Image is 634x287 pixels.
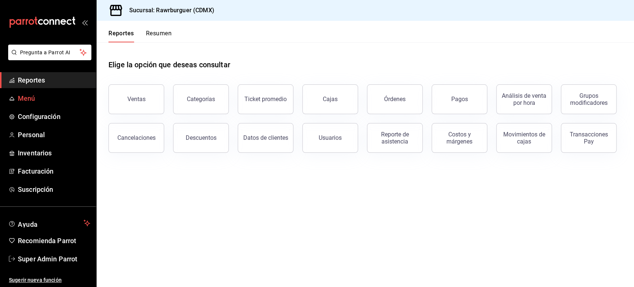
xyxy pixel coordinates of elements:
button: Grupos modificadores [561,84,617,114]
div: navigation tabs [108,30,172,42]
span: Suscripción [18,184,90,194]
div: Análisis de venta por hora [501,92,547,106]
div: Transacciones Pay [566,131,612,145]
button: Descuentos [173,123,229,153]
a: Pregunta a Parrot AI [5,54,91,62]
div: Ventas [127,96,146,103]
span: Ayuda [18,219,81,228]
button: Pagos [432,84,487,114]
button: Reportes [108,30,134,42]
div: Grupos modificadores [566,92,612,106]
div: Cajas [323,95,338,104]
span: Facturación [18,166,90,176]
button: Usuarios [302,123,358,153]
div: Costos y márgenes [436,131,482,145]
div: Datos de clientes [243,134,288,141]
div: Pagos [451,96,468,103]
h1: Elige la opción que deseas consultar [108,59,230,70]
span: Reportes [18,75,90,85]
button: Resumen [146,30,172,42]
button: Ticket promedio [238,84,293,114]
h3: Sucursal: Rawrburguer (CDMX) [123,6,214,15]
button: Ventas [108,84,164,114]
div: Reporte de asistencia [372,131,418,145]
div: Órdenes [384,96,406,103]
div: Usuarios [319,134,342,141]
button: Reporte de asistencia [367,123,423,153]
div: Ticket promedio [244,96,287,103]
span: Personal [18,130,90,140]
div: Descuentos [186,134,217,141]
span: Super Admin Parrot [18,254,90,264]
span: Pregunta a Parrot AI [20,49,80,57]
button: Órdenes [367,84,423,114]
div: Categorías [187,96,215,103]
button: Categorías [173,84,229,114]
button: Costos y márgenes [432,123,487,153]
span: Recomienda Parrot [18,236,90,246]
span: Configuración [18,112,90,122]
a: Cajas [302,84,358,114]
div: Movimientos de cajas [501,131,547,145]
button: Análisis de venta por hora [496,84,552,114]
button: Pregunta a Parrot AI [8,45,91,60]
span: Sugerir nueva función [9,276,90,284]
button: Transacciones Pay [561,123,617,153]
button: Movimientos de cajas [496,123,552,153]
div: Cancelaciones [117,134,156,141]
span: Menú [18,93,90,103]
span: Inventarios [18,148,90,158]
button: Datos de clientes [238,123,293,153]
button: open_drawer_menu [82,19,88,25]
button: Cancelaciones [108,123,164,153]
